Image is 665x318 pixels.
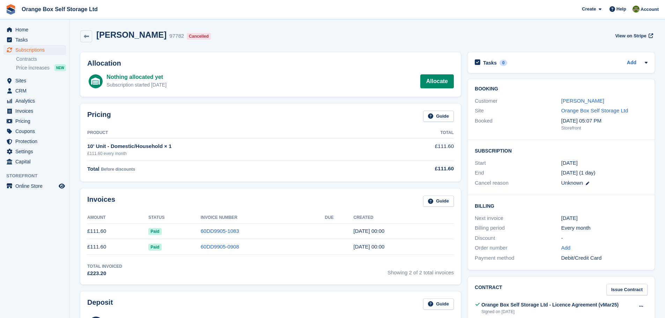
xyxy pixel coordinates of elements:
[201,244,239,250] a: 60DD9905-0908
[3,25,66,35] a: menu
[15,126,57,136] span: Coupons
[3,106,66,116] a: menu
[15,181,57,191] span: Online Store
[3,45,66,55] a: menu
[582,6,596,13] span: Create
[481,309,619,315] div: Signed on [DATE]
[616,6,626,13] span: Help
[169,32,184,40] div: 97782
[3,157,66,167] a: menu
[87,212,148,223] th: Amount
[475,107,561,115] div: Site
[475,86,648,92] h2: Booking
[106,73,167,81] div: Nothing allocated yet
[475,244,561,252] div: Order number
[87,269,122,278] div: £223.20
[475,159,561,167] div: Start
[481,301,619,309] div: Orange Box Self Storage Ltd - Licence Agreement (vMar25)
[561,125,648,132] div: Storefront
[87,127,386,139] th: Product
[15,35,57,45] span: Tasks
[475,97,561,105] div: Customer
[19,3,101,15] a: Orange Box Self Storage Ltd
[561,214,648,222] div: [DATE]
[3,76,66,86] a: menu
[15,96,57,106] span: Analytics
[16,64,66,72] a: Price increases NEW
[615,32,646,39] span: View on Stripe
[15,45,57,55] span: Subscriptions
[386,127,454,139] th: Total
[87,223,148,239] td: £111.60
[201,228,239,234] a: 60DD9905-1083
[475,234,561,242] div: Discount
[87,59,454,67] h2: Allocation
[387,263,454,278] span: Showing 2 of 2 total invoices
[148,228,161,235] span: Paid
[187,33,211,40] div: Cancelled
[475,254,561,262] div: Payment method
[483,60,497,66] h2: Tasks
[87,263,122,269] div: Total Invoiced
[15,136,57,146] span: Protection
[6,172,69,179] span: Storefront
[500,60,508,66] div: 0
[325,212,354,223] th: Due
[3,181,66,191] a: menu
[561,224,648,232] div: Every month
[58,182,66,190] a: Preview store
[475,284,502,295] h2: Contract
[201,212,325,223] th: Invoice Number
[423,298,454,310] a: Guide
[148,212,200,223] th: Status
[633,6,640,13] img: Pippa White
[354,212,454,223] th: Created
[87,195,115,207] h2: Invoices
[3,126,66,136] a: menu
[475,169,561,177] div: End
[106,81,167,89] div: Subscription started [DATE]
[3,96,66,106] a: menu
[561,98,604,104] a: [PERSON_NAME]
[87,150,386,157] div: £111.60 every month
[101,167,135,172] span: Before discounts
[15,25,57,35] span: Home
[87,111,111,122] h2: Pricing
[475,179,561,187] div: Cancel reason
[561,159,578,167] time: 2025-07-24 23:00:00 UTC
[354,228,385,234] time: 2025-08-24 23:00:18 UTC
[423,111,454,122] a: Guide
[16,56,66,62] a: Contracts
[561,170,596,176] span: [DATE] (1 day)
[87,142,386,150] div: 10' Unit - Domestic/Household × 1
[3,35,66,45] a: menu
[87,298,113,310] h2: Deposit
[627,59,636,67] a: Add
[475,224,561,232] div: Billing period
[423,195,454,207] a: Guide
[386,165,454,173] div: £111.60
[561,234,648,242] div: -
[420,74,454,88] a: Allocate
[475,147,648,154] h2: Subscription
[54,64,66,71] div: NEW
[561,254,648,262] div: Debit/Credit Card
[561,108,628,113] a: Orange Box Self Storage Ltd
[3,86,66,96] a: menu
[606,284,648,295] a: Issue Contract
[561,244,571,252] a: Add
[354,244,385,250] time: 2025-07-24 23:00:03 UTC
[475,117,561,132] div: Booked
[561,117,648,125] div: [DATE] 05:07 PM
[15,157,57,167] span: Capital
[3,116,66,126] a: menu
[15,116,57,126] span: Pricing
[148,244,161,251] span: Paid
[6,4,16,15] img: stora-icon-8386f47178a22dfd0bd8f6a31ec36ba5ce8667c1dd55bd0f319d3a0aa187defe.svg
[15,106,57,116] span: Invoices
[15,76,57,86] span: Sites
[3,136,66,146] a: menu
[15,86,57,96] span: CRM
[561,180,583,186] span: Unknown
[15,147,57,156] span: Settings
